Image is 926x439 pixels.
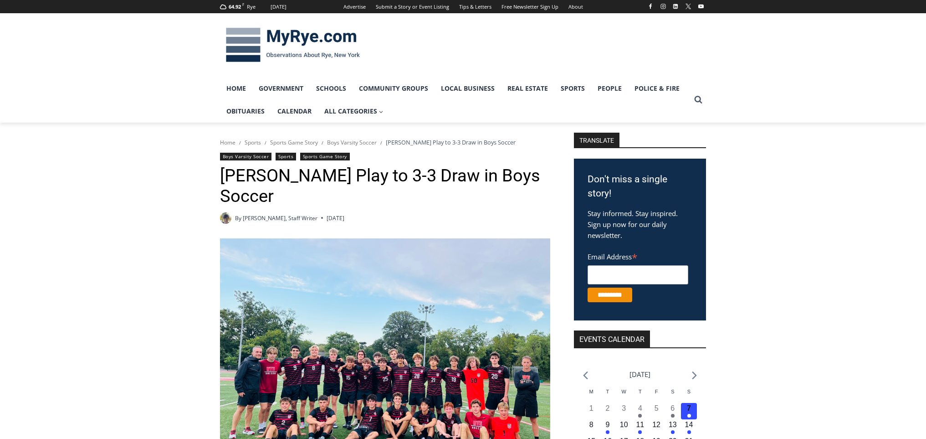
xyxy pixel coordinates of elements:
h2: Events Calendar [574,331,650,347]
time: 3 [622,404,626,412]
li: [DATE] [629,368,650,381]
a: Community Groups [353,77,435,100]
time: 1 [589,404,593,412]
h1: [PERSON_NAME] Play to 3-3 Draw in Boys Soccer [220,165,550,207]
nav: Breadcrumbs [220,138,550,147]
h3: Don't miss a single story! [588,172,692,201]
span: F [242,2,244,7]
a: Calendar [271,100,318,123]
a: [PERSON_NAME], Staff Writer [243,214,317,222]
span: W [621,389,626,394]
button: 12 [648,419,665,436]
a: Government [252,77,310,100]
time: 4 [638,404,642,412]
a: Sports Game Story [300,153,350,160]
a: Sports Game Story [270,139,318,146]
a: Boys Varsity Soccer [327,139,377,146]
a: Previous month [583,371,588,380]
button: 10 [616,419,632,436]
a: Sports [245,139,261,146]
div: Monday [583,388,599,403]
em: Has events [606,430,609,434]
em: Has events [671,430,675,434]
button: 8 [583,419,599,436]
div: Sunday [681,388,697,403]
em: Has events [638,430,642,434]
span: T [606,389,609,394]
div: Tuesday [599,388,616,403]
span: / [380,139,382,146]
a: All Categories [318,100,390,123]
a: Sports [554,77,591,100]
time: 6 [670,404,675,412]
div: [DATE] [271,3,286,11]
time: 9 [605,421,609,429]
a: Police & Fire [628,77,686,100]
a: X [683,1,694,12]
button: 7 Has events [681,403,697,419]
a: People [591,77,628,100]
div: Saturday [665,388,681,403]
span: S [687,389,691,394]
div: Rye [247,3,256,11]
em: Has events [687,414,691,418]
em: Has events [671,414,675,418]
a: Author image [220,212,231,224]
span: M [589,389,593,394]
label: Email Address [588,248,688,264]
span: / [265,139,266,146]
a: Schools [310,77,353,100]
a: Linkedin [670,1,681,12]
span: / [322,139,323,146]
a: Next month [692,371,697,380]
time: 8 [589,421,593,429]
button: View Search Form [690,92,706,108]
time: 10 [620,421,628,429]
button: 5 [648,403,665,419]
time: 7 [687,404,691,412]
time: 13 [669,421,677,429]
a: Home [220,139,235,146]
a: Real Estate [501,77,554,100]
button: 9 Has events [599,419,616,436]
button: 4 Has events [632,403,649,419]
em: Has events [638,414,642,418]
a: Sports [276,153,296,160]
div: Thursday [632,388,649,403]
button: 1 [583,403,599,419]
button: 14 Has events [681,419,697,436]
a: Boys Varsity Soccer [220,153,272,160]
img: MyRye.com [220,21,366,69]
a: Facebook [645,1,656,12]
time: 2 [605,404,609,412]
img: (PHOTO: MyRye.com 2024 Head Intern, Editor and now Staff Writer Charlie Morris. Contributed.)Char... [220,212,231,224]
time: 12 [652,421,660,429]
time: 5 [655,404,659,412]
a: Instagram [658,1,669,12]
strong: TRANSLATE [574,133,619,147]
span: By [235,214,241,222]
a: Local Business [435,77,501,100]
p: Stay informed. Stay inspired. Sign up now for our daily newsletter. [588,208,692,241]
div: Wednesday [616,388,632,403]
button: 13 Has events [665,419,681,436]
time: 11 [636,421,644,429]
span: S [671,389,674,394]
span: [PERSON_NAME] Play to 3-3 Draw in Boys Soccer [386,138,516,146]
div: Friday [648,388,665,403]
a: YouTube [696,1,706,12]
span: / [239,139,241,146]
button: 11 Has events [632,419,649,436]
button: 6 Has events [665,403,681,419]
span: F [655,389,658,394]
span: T [639,389,642,394]
time: [DATE] [327,214,344,222]
button: 3 [616,403,632,419]
a: Obituaries [220,100,271,123]
button: 2 [599,403,616,419]
span: All Categories [324,106,384,116]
